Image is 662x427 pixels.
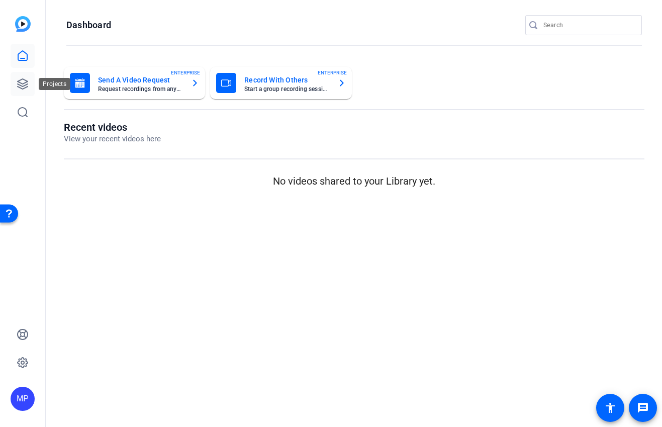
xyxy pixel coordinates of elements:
mat-icon: message [637,402,649,414]
h1: Dashboard [66,19,111,31]
button: Send A Video RequestRequest recordings from anyone, anywhereENTERPRISE [64,67,205,99]
span: ENTERPRISE [318,69,347,76]
h1: Recent videos [64,121,161,133]
input: Search [543,19,634,31]
mat-card-subtitle: Request recordings from anyone, anywhere [98,86,183,92]
mat-card-subtitle: Start a group recording session [244,86,329,92]
div: MP [11,387,35,411]
mat-icon: accessibility [604,402,616,414]
span: ENTERPRISE [171,69,200,76]
p: No videos shared to your Library yet. [64,174,644,189]
mat-card-title: Record With Others [244,74,329,86]
mat-card-title: Send A Video Request [98,74,183,86]
img: blue-gradient.svg [15,16,31,32]
div: Projects [39,78,70,90]
button: Record With OthersStart a group recording sessionENTERPRISE [210,67,351,99]
p: View your recent videos here [64,133,161,145]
